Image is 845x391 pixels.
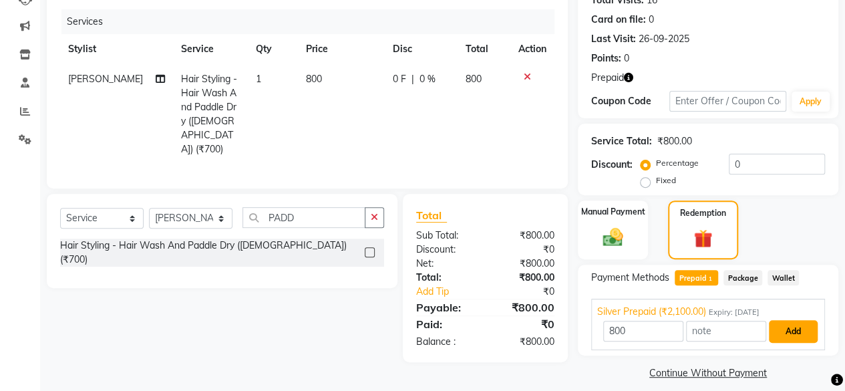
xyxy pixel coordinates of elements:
div: ₹0 [498,285,564,299]
span: 0 % [419,72,436,86]
div: ₹800.00 [485,299,564,315]
div: 26-09-2025 [639,32,689,46]
span: 800 [465,73,481,85]
img: _gift.svg [688,227,719,251]
span: Hair Styling - Hair Wash And Paddle Dry ([DEMOGRAPHIC_DATA]) (₹700) [181,73,237,155]
th: Price [298,34,385,64]
div: Points: [591,51,621,66]
div: Services [61,9,564,34]
span: 1 [706,275,713,283]
div: Discount: [591,158,633,172]
div: ₹0 [485,316,564,332]
div: 0 [624,51,629,66]
span: Expiry: [DATE] [709,307,759,318]
div: Last Visit: [591,32,636,46]
div: Sub Total: [406,229,486,243]
span: Prepaid [591,71,624,85]
span: 1 [256,73,261,85]
div: Net: [406,257,486,271]
label: Percentage [656,157,699,169]
th: Qty [248,34,298,64]
input: Enter Offer / Coupon Code [669,91,786,112]
div: Total: [406,271,486,285]
div: 0 [649,13,654,27]
th: Stylist [60,34,173,64]
div: Hair Styling - Hair Wash And Paddle Dry ([DEMOGRAPHIC_DATA]) (₹700) [60,239,359,267]
label: Fixed [656,174,676,186]
input: Amount [603,321,683,342]
img: _cash.svg [597,226,629,249]
div: ₹800.00 [485,335,564,349]
div: ₹800.00 [485,257,564,271]
div: ₹800.00 [485,271,564,285]
div: Service Total: [591,134,652,148]
span: Silver Prepaid (₹2,100.00) [597,305,706,319]
span: [PERSON_NAME] [68,73,143,85]
button: Add [769,320,818,343]
div: ₹800.00 [657,134,692,148]
div: Payable: [406,299,486,315]
span: Prepaid [675,270,718,285]
span: Total [416,209,447,223]
div: Balance : [406,335,486,349]
a: Add Tip [406,285,498,299]
th: Total [457,34,510,64]
th: Service [173,34,248,64]
button: Apply [792,92,830,112]
span: Package [723,270,762,285]
a: Continue Without Payment [580,366,836,380]
div: ₹0 [485,243,564,257]
th: Action [510,34,554,64]
div: Paid: [406,316,486,332]
th: Disc [385,34,457,64]
span: Wallet [768,270,799,285]
label: Manual Payment [581,206,645,218]
label: Redemption [680,207,726,219]
div: Card on file: [591,13,646,27]
span: Payment Methods [591,271,669,285]
span: 800 [306,73,322,85]
div: Discount: [406,243,486,257]
div: Coupon Code [591,94,669,108]
span: 0 F [393,72,406,86]
div: ₹800.00 [485,229,564,243]
input: note [686,321,766,342]
span: | [411,72,414,86]
input: Search or Scan [242,207,365,228]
